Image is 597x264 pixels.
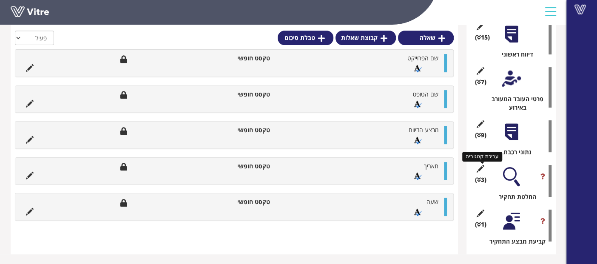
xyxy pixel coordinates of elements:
[475,78,486,86] span: (7 )
[475,176,486,184] span: (3 )
[475,33,490,42] span: (15 )
[477,237,552,246] div: קביעת מבצע התחקיר
[278,31,333,45] a: טבלת סיכום
[475,131,486,139] span: (9 )
[211,198,275,206] li: טקסט חופשי
[426,198,438,206] span: שעה
[409,126,438,134] span: מבצע הדיווח
[477,148,552,156] div: נתוני רכבת
[398,31,454,45] a: שאלה
[477,50,552,59] div: דיווח ראשוני
[335,31,396,45] a: קבוצת שאלות
[211,162,275,170] li: טקסט חופשי
[462,152,502,162] div: עריכת קטגוריה
[211,90,275,99] li: טקסט חופשי
[424,162,438,170] span: תאריך
[211,126,275,134] li: טקסט חופשי
[413,90,438,98] span: שם הטופס
[477,193,552,201] div: החלטת תחקיר
[475,220,486,229] span: (1 )
[211,54,275,62] li: טקסט חופשי
[407,54,438,62] span: שם הפרוייקט
[477,95,552,112] div: פרטי העובד המעורב באירוע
